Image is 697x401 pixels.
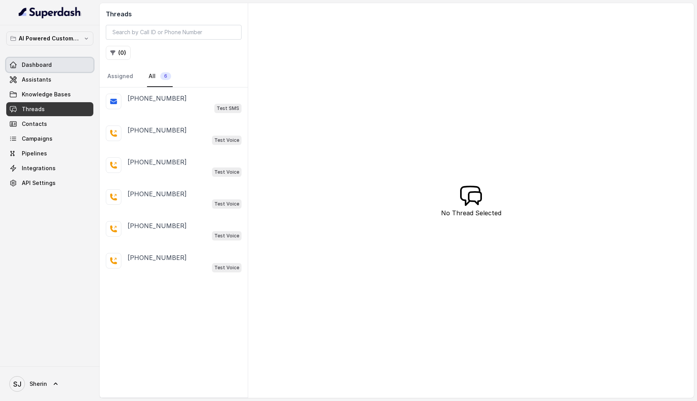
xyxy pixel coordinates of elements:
[441,208,501,218] p: No Thread Selected
[147,66,173,87] a: All6
[6,73,93,87] a: Assistants
[106,9,242,19] h2: Threads
[6,161,93,175] a: Integrations
[6,132,93,146] a: Campaigns
[214,136,239,144] p: Test Voice
[214,232,239,240] p: Test Voice
[6,176,93,190] a: API Settings
[217,105,239,112] p: Test SMS
[22,76,51,84] span: Assistants
[22,179,56,187] span: API Settings
[6,373,93,395] a: Sherin
[22,150,47,157] span: Pipelines
[19,34,81,43] p: AI Powered Customer Ops
[22,91,71,98] span: Knowledge Bases
[6,58,93,72] a: Dashboard
[128,94,187,103] p: [PHONE_NUMBER]
[6,31,93,45] button: AI Powered Customer Ops
[22,61,52,69] span: Dashboard
[128,189,187,199] p: [PHONE_NUMBER]
[214,200,239,208] p: Test Voice
[128,221,187,230] p: [PHONE_NUMBER]
[128,157,187,167] p: [PHONE_NUMBER]
[30,380,47,388] span: Sherin
[22,164,56,172] span: Integrations
[13,380,21,388] text: SJ
[19,6,81,19] img: light.svg
[22,135,53,143] span: Campaigns
[106,66,135,87] a: Assigned
[106,46,131,60] button: (0)
[6,117,93,131] a: Contacts
[128,126,187,135] p: [PHONE_NUMBER]
[106,25,242,40] input: Search by Call ID or Phone Number
[22,120,47,128] span: Contacts
[22,105,45,113] span: Threads
[214,168,239,176] p: Test Voice
[160,72,171,80] span: 6
[214,264,239,272] p: Test Voice
[106,66,242,87] nav: Tabs
[6,87,93,101] a: Knowledge Bases
[6,102,93,116] a: Threads
[6,146,93,160] a: Pipelines
[128,253,187,262] p: [PHONE_NUMBER]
